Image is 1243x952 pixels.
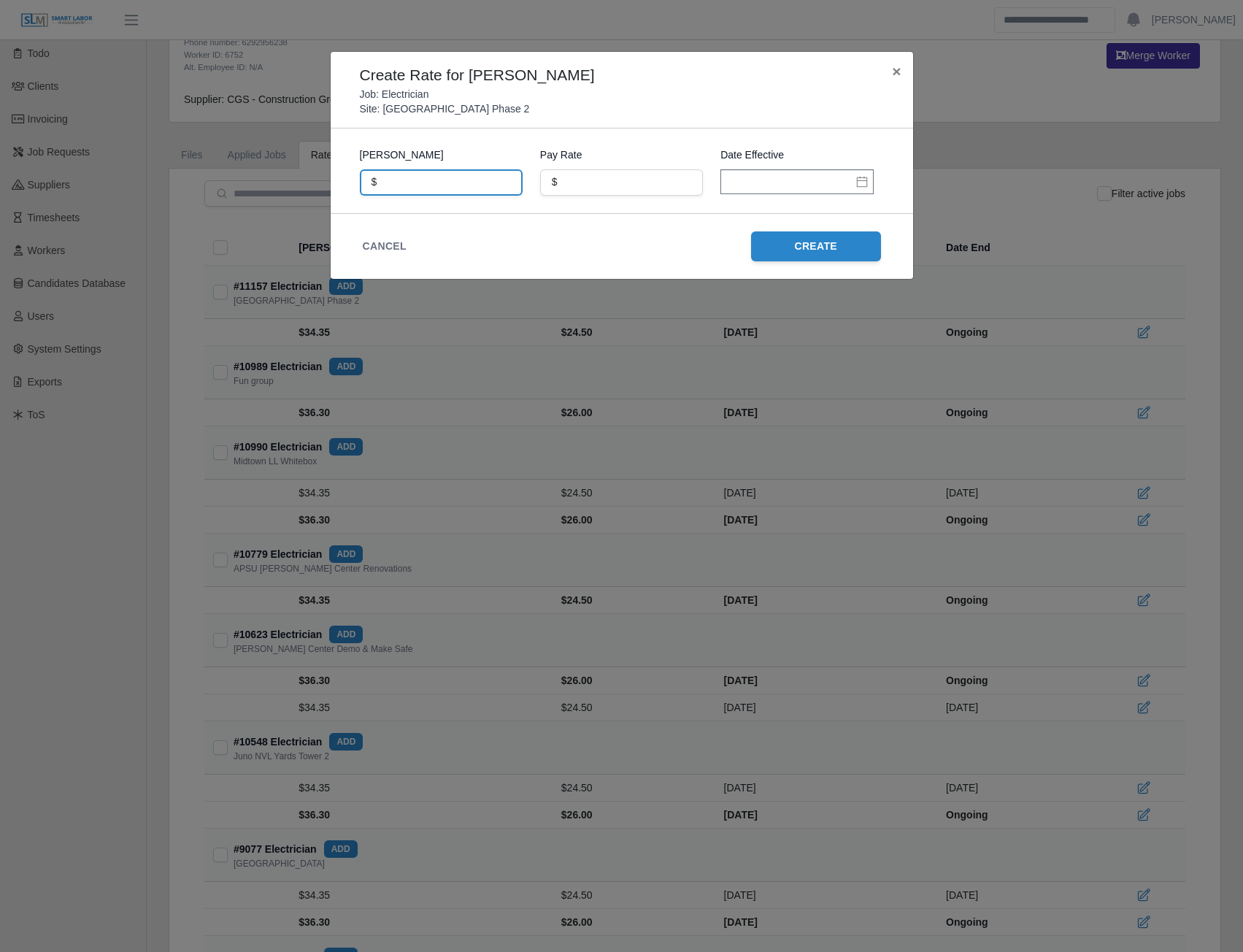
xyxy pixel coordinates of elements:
[880,52,912,91] button: Close
[540,146,703,164] label: Pay Rate
[363,239,407,254] button: Cancel
[360,87,429,101] p: Job: Electrician
[892,63,901,80] span: ×
[360,101,530,116] p: Site: [GEOGRAPHIC_DATA] Phase 2
[720,146,883,164] label: Date Effective
[360,146,523,164] label: [PERSON_NAME]
[751,231,881,261] button: Create
[360,64,595,87] h4: Create Rate for [PERSON_NAME]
